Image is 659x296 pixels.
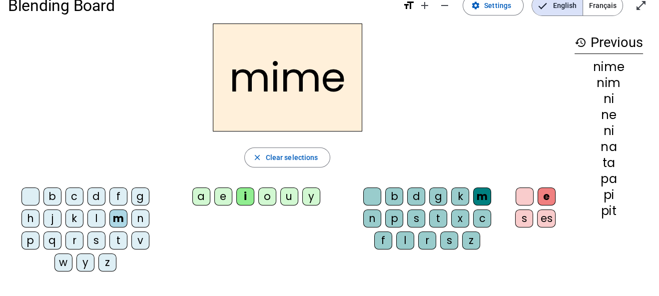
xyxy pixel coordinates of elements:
div: k [451,187,469,205]
div: s [87,231,105,249]
div: e [214,187,232,205]
div: k [65,209,83,227]
div: z [462,231,480,249]
div: m [109,209,127,227]
div: s [440,231,458,249]
span: Clear selections [266,151,318,163]
div: s [515,209,533,227]
div: p [21,231,39,249]
mat-icon: close [253,153,262,162]
div: c [65,187,83,205]
div: p [385,209,403,227]
div: d [87,187,105,205]
div: ne [575,109,643,121]
div: i [236,187,254,205]
div: na [575,141,643,153]
div: w [54,253,72,271]
div: es [537,209,556,227]
div: e [538,187,556,205]
div: b [43,187,61,205]
div: t [429,209,447,227]
div: x [451,209,469,227]
mat-icon: settings [471,1,480,10]
div: n [131,209,149,227]
div: pi [575,189,643,201]
h2: mime [213,23,362,131]
div: m [473,187,491,205]
div: l [396,231,414,249]
div: r [65,231,83,249]
div: r [418,231,436,249]
div: n [363,209,381,227]
h3: Previous [575,31,643,54]
div: f [374,231,392,249]
div: s [407,209,425,227]
div: q [43,231,61,249]
div: h [21,209,39,227]
div: g [131,187,149,205]
div: t [109,231,127,249]
div: y [302,187,320,205]
div: a [192,187,210,205]
div: f [109,187,127,205]
button: Clear selections [244,147,331,167]
div: d [407,187,425,205]
div: ni [575,93,643,105]
div: nim [575,77,643,89]
div: b [385,187,403,205]
div: j [43,209,61,227]
mat-icon: history [575,36,587,48]
div: o [258,187,276,205]
div: z [98,253,116,271]
div: y [76,253,94,271]
div: ta [575,157,643,169]
div: v [131,231,149,249]
div: nime [575,61,643,73]
div: c [473,209,491,227]
div: l [87,209,105,227]
div: pit [575,205,643,217]
div: u [280,187,298,205]
div: g [429,187,447,205]
div: pa [575,173,643,185]
div: ni [575,125,643,137]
